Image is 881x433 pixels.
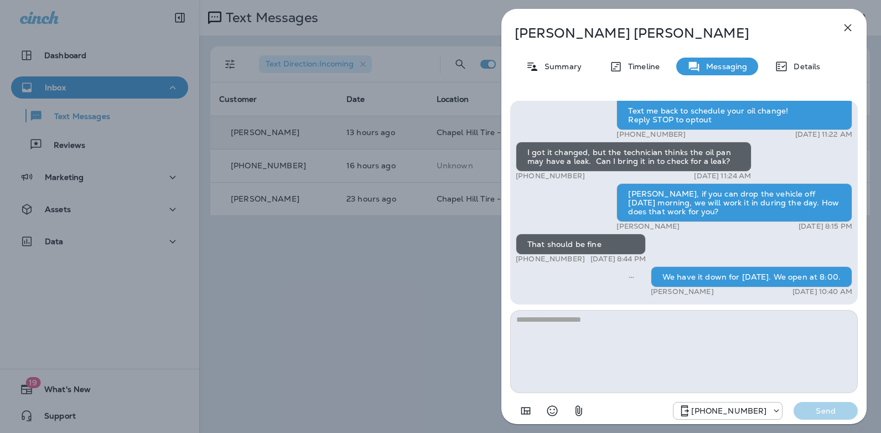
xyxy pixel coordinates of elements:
div: We have it down for [DATE]. We open at 8:00. [651,266,852,287]
p: Messaging [701,62,747,71]
div: [PERSON_NAME], if you can drop the vehicle off [DATE] morning, we will work it in during the day.... [616,183,852,222]
p: [PHONE_NUMBER] [516,255,585,264]
div: +1 (984) 409-9300 [673,404,782,417]
div: That should be fine [516,234,646,255]
p: [PERSON_NAME] [616,222,680,231]
p: [PERSON_NAME] [651,287,714,296]
p: [PERSON_NAME] [PERSON_NAME] [515,25,817,41]
p: [DATE] 8:44 PM [590,255,646,264]
p: [DATE] 11:24 AM [694,172,751,181]
p: Details [788,62,820,71]
p: Timeline [623,62,660,71]
span: Sent [629,271,634,281]
p: Summary [539,62,582,71]
p: [DATE] 8:15 PM [799,222,852,231]
p: [PHONE_NUMBER] [516,172,585,181]
p: [DATE] 11:22 AM [795,130,852,139]
p: [PHONE_NUMBER] [616,130,686,139]
button: Add in a premade template [515,400,537,422]
div: I got it changed, but the technician thinks the oil pan may have a leak. Can I bring it in to che... [516,142,752,172]
p: [PHONE_NUMBER] [691,406,766,415]
p: [DATE] 10:40 AM [792,287,852,296]
button: Select an emoji [541,400,563,422]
